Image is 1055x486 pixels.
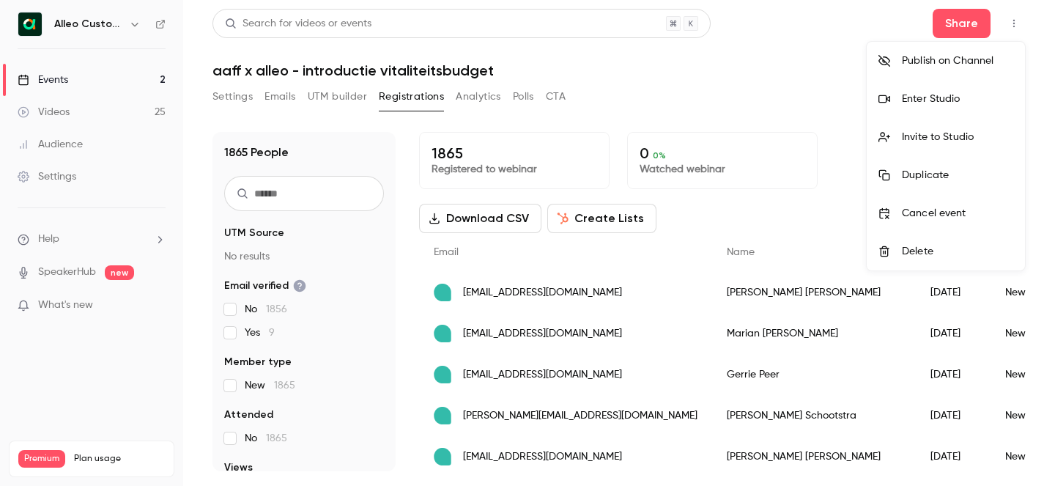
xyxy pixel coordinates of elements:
div: Duplicate [902,168,1013,183]
div: Invite to Studio [902,130,1013,144]
div: Delete [902,244,1013,259]
div: Publish on Channel [902,54,1013,68]
div: Enter Studio [902,92,1013,106]
div: Cancel event [902,206,1013,221]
